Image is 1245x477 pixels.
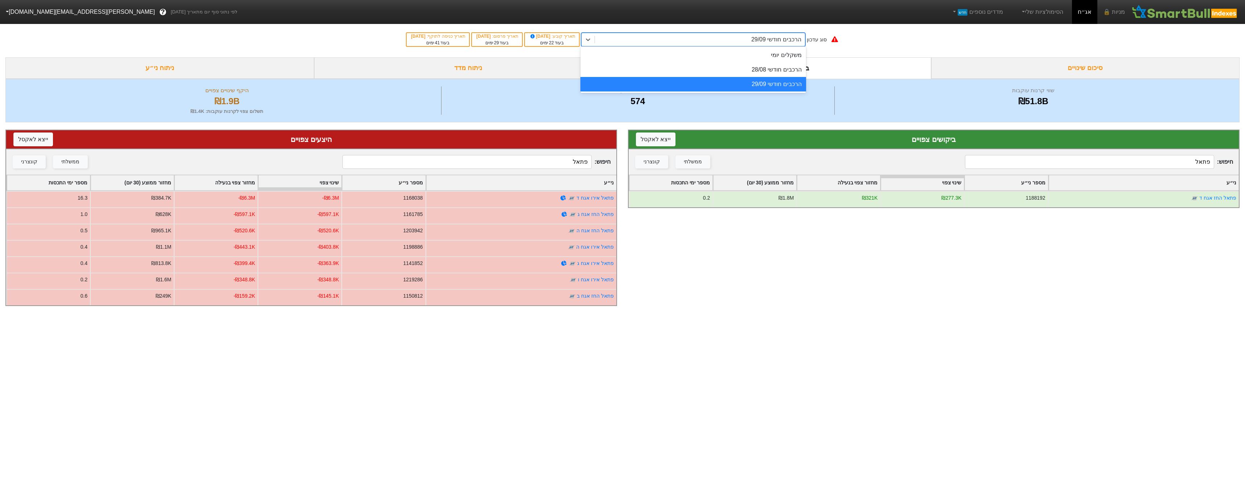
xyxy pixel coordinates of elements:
[778,194,794,202] div: ₪1.8M
[837,86,1230,95] div: שווי קרנות עוקבות
[156,276,171,284] div: ₪1.6M
[13,132,53,146] button: ייצא לאקסל
[443,95,833,108] div: 574
[476,34,492,39] span: [DATE]
[965,155,1233,169] span: חיפוש :
[529,33,575,40] div: תאריך קובע :
[403,243,423,251] div: 1198886
[91,175,174,190] div: Toggle SortBy
[476,33,518,40] div: תאריך פרסום :
[713,175,796,190] div: Toggle SortBy
[576,195,614,201] a: פתאל אירו אגח ד
[234,211,255,218] div: -₪597.1K
[476,40,518,46] div: בעוד ימים
[61,158,79,166] div: ממשלתי
[161,7,165,17] span: ?
[958,9,967,16] span: חדש
[931,57,1240,79] div: סיכום שינויים
[7,175,90,190] div: Toggle SortBy
[703,194,710,202] div: 0.2
[81,260,87,267] div: 0.4
[403,227,423,235] div: 1203942
[21,158,37,166] div: קונצרני
[807,36,827,44] div: סוג עדכון
[568,227,575,235] img: tase link
[568,195,575,202] img: tase link
[403,276,423,284] div: 1219286
[317,260,339,267] div: -₪363.9K
[675,155,710,168] button: ממשלתי
[1199,195,1236,201] a: פתאל החז אגח ד
[234,276,255,284] div: -₪348.8K
[13,134,609,145] div: היצעים צפויים
[435,40,440,45] span: 41
[411,34,427,39] span: [DATE]
[234,243,255,251] div: -₪443.1K
[234,227,255,235] div: -₪520.6K
[580,77,806,91] div: הרכבים חודשי 29/09
[862,194,878,202] div: ₪321K
[636,132,675,146] button: ייצא לאקסל
[549,40,554,45] span: 22
[15,86,439,95] div: היקף שינויים צפויים
[317,243,339,251] div: -₪403.8K
[342,175,425,190] div: Toggle SortBy
[568,244,575,251] img: tase link
[644,158,660,166] div: קונצרני
[238,194,255,202] div: -₪6.3M
[684,158,702,166] div: ממשלתי
[314,57,623,79] div: ניתוח מדד
[234,260,255,267] div: -₪399.4K
[578,277,614,282] a: פתאל אירו אגח ו
[53,155,88,168] button: ממשלתי
[443,86,833,95] div: מספר ניירות ערך
[577,260,614,266] a: פתאל אירו אגח ג
[426,175,616,190] div: Toggle SortBy
[171,8,237,16] span: לפי נתוני סוף יום מתאריך [DATE]
[578,211,614,217] a: פתאל החז אגח ג
[1131,5,1239,19] img: SmartBull
[529,34,552,39] span: [DATE]
[13,155,46,168] button: קונצרני
[941,194,961,202] div: ₪277.3K
[403,211,423,218] div: 1161785
[948,5,1006,19] a: מדדים נוספיםחדש
[410,33,465,40] div: תאריך כניסה לתוקף :
[580,62,806,77] div: הרכבים חודשי 28/08
[629,175,712,190] div: Toggle SortBy
[410,40,465,46] div: בעוד ימים
[81,292,87,300] div: 0.6
[568,293,576,300] img: tase link
[174,175,258,190] div: Toggle SortBy
[156,292,171,300] div: ₪249K
[576,228,614,233] a: פתאל החז אגח ה
[1026,194,1045,202] div: 1188192
[965,155,1214,169] input: 203 רשומות...
[317,211,339,218] div: -₪597.1K
[81,211,87,218] div: 1.0
[5,57,314,79] div: ניתוח ני״ע
[881,175,964,190] div: Toggle SortBy
[15,95,439,108] div: ₪1.9B
[317,292,339,300] div: -₪145.1K
[494,40,499,45] span: 29
[403,260,423,267] div: 1141852
[577,293,614,299] a: פתאל החז אגח ב
[317,227,339,235] div: -₪520.6K
[1191,195,1198,202] img: tase link
[258,175,341,190] div: Toggle SortBy
[78,194,87,202] div: 16.3
[151,260,171,267] div: ₪813.8K
[403,194,423,202] div: 1168038
[81,243,87,251] div: 0.4
[403,292,423,300] div: 1150812
[151,194,171,202] div: ₪384.7K
[81,276,87,284] div: 0.2
[635,155,668,168] button: קונצרני
[342,155,591,169] input: 371 רשומות...
[234,292,255,300] div: -₪159.2K
[837,95,1230,108] div: ₪51.8B
[317,276,339,284] div: -₪348.8K
[15,108,439,115] div: תשלום צפוי לקרנות עוקבות : ₪1.4K
[576,244,614,250] a: פתאל אירו אגח ה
